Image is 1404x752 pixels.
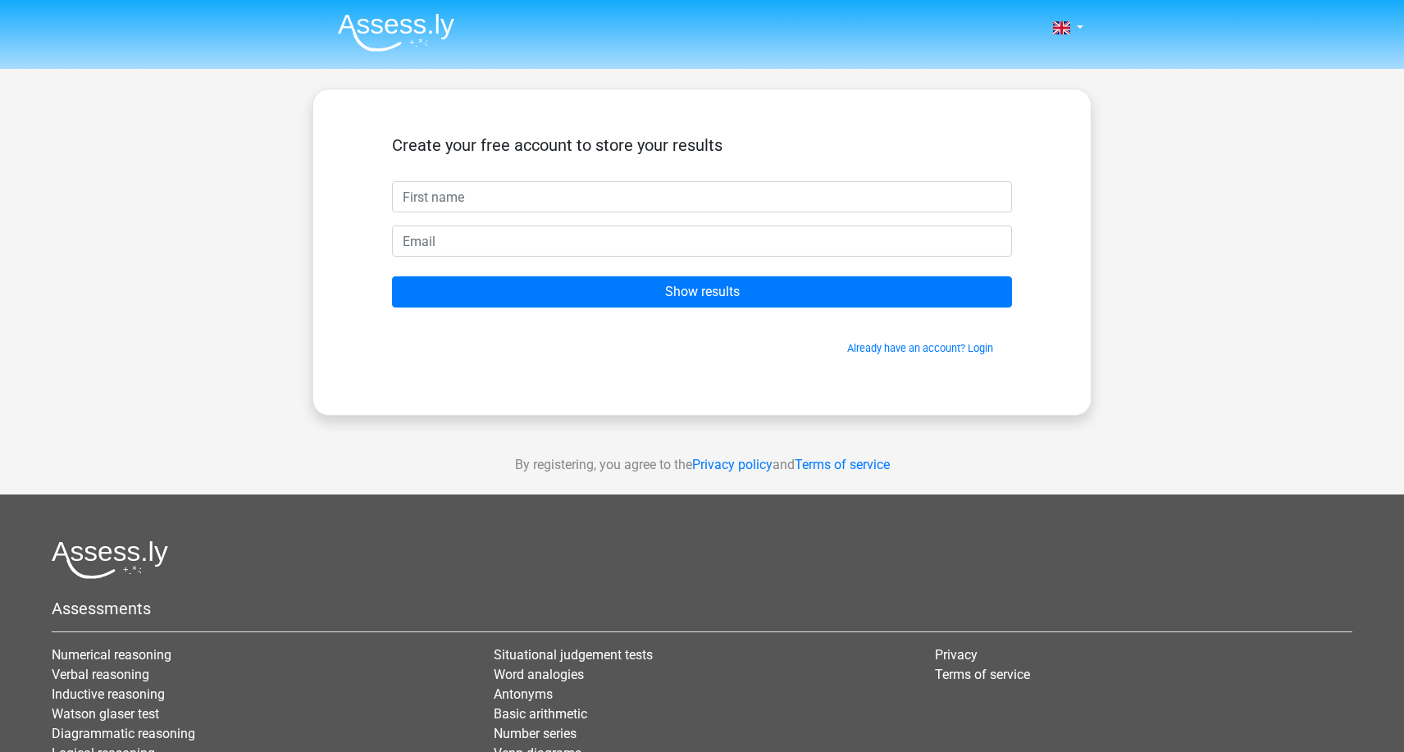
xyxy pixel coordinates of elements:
[392,135,1012,155] h5: Create your free account to store your results
[392,276,1012,308] input: Show results
[392,226,1012,257] input: Email
[494,667,584,682] a: Word analogies
[494,706,587,722] a: Basic arithmetic
[494,686,553,702] a: Antonyms
[52,540,168,579] img: Assessly logo
[52,706,159,722] a: Watson glaser test
[795,457,890,472] a: Terms of service
[692,457,773,472] a: Privacy policy
[338,13,454,52] img: Assessly
[52,686,165,702] a: Inductive reasoning
[52,667,149,682] a: Verbal reasoning
[935,667,1030,682] a: Terms of service
[392,181,1012,212] input: First name
[847,342,993,354] a: Already have an account? Login
[494,726,577,741] a: Number series
[935,647,978,663] a: Privacy
[52,726,195,741] a: Diagrammatic reasoning
[52,599,1352,618] h5: Assessments
[52,647,171,663] a: Numerical reasoning
[494,647,653,663] a: Situational judgement tests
